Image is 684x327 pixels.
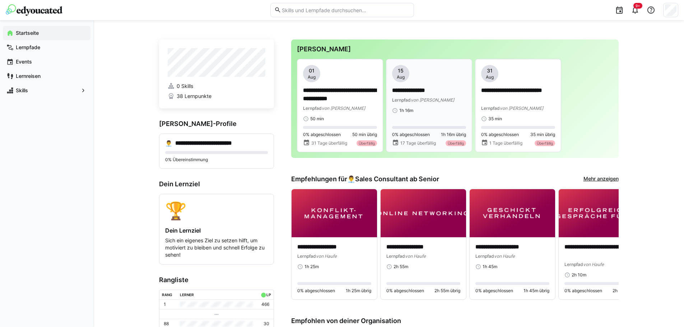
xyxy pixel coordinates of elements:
[308,74,316,80] span: Aug
[475,253,494,259] span: Lernpfad
[475,288,513,294] span: 0% abgeschlossen
[261,302,269,307] p: 466
[524,288,549,294] span: 1h 45m übrig
[309,67,315,74] span: 01
[400,140,436,146] span: 17 Tage überfällig
[281,7,410,13] input: Skills und Lernpfade durchsuchen…
[291,317,619,325] h3: Empfohlen von deiner Organisation
[486,74,494,80] span: Aug
[488,116,502,122] span: 35 min
[316,253,337,259] span: von Haufe
[164,321,169,327] p: 88
[392,97,411,103] span: Lernpfad
[297,45,613,53] h3: [PERSON_NAME]
[165,157,268,163] p: 0% Übereinstimmung
[434,288,460,294] span: 2h 55m übrig
[481,106,500,111] span: Lernpfad
[159,120,274,128] h3: [PERSON_NAME]-Profile
[530,132,555,137] span: 35 min übrig
[165,227,268,234] h4: Dein Lernziel
[177,83,193,90] span: 0 Skills
[470,189,555,237] img: image
[159,276,274,284] h3: Rangliste
[303,106,322,111] span: Lernpfad
[386,288,424,294] span: 0% abgeschlossen
[489,140,522,146] span: 1 Tage überfällig
[162,293,172,297] div: Rang
[180,293,194,297] div: Lerner
[564,288,602,294] span: 0% abgeschlossen
[636,4,640,8] span: 9+
[266,293,271,297] div: LP
[446,140,466,146] div: Überfällig
[481,132,519,137] span: 0% abgeschlossen
[494,253,515,259] span: von Haufe
[392,132,430,137] span: 0% abgeschlossen
[311,140,347,146] span: 31 Tage überfällig
[386,253,405,259] span: Lernpfad
[572,272,586,278] span: 2h 10m
[304,264,319,270] span: 1h 25m
[583,262,604,267] span: von Haufe
[583,175,619,183] a: Mehr anzeigen
[564,262,583,267] span: Lernpfad
[177,93,211,100] span: 38 Lernpunkte
[355,175,439,183] span: Sales Consultant ab Senior
[411,97,454,103] span: von [PERSON_NAME]
[487,67,493,74] span: 31
[397,74,405,80] span: Aug
[613,288,638,294] span: 2h 10m übrig
[165,237,268,258] p: Sich ein eigenes Ziel zu setzen hilft, um motiviert zu bleiben und schnell Erfolge zu sehen!
[441,132,466,137] span: 1h 16m übrig
[297,253,316,259] span: Lernpfad
[405,253,426,259] span: von Haufe
[291,175,439,183] h3: Empfehlungen für
[264,321,269,327] p: 30
[165,140,172,147] div: 👨‍💼
[347,175,439,183] div: 👨‍💼
[399,108,413,113] span: 1h 16m
[352,132,377,137] span: 50 min übrig
[398,67,404,74] span: 15
[297,288,335,294] span: 0% abgeschlossen
[164,302,166,307] p: 1
[322,106,365,111] span: von [PERSON_NAME]
[165,200,268,221] div: 🏆
[310,116,324,122] span: 50 min
[500,106,543,111] span: von [PERSON_NAME]
[303,132,341,137] span: 0% abgeschlossen
[346,288,371,294] span: 1h 25m übrig
[559,189,644,237] img: image
[381,189,466,237] img: image
[292,189,377,237] img: image
[159,180,274,188] h3: Dein Lernziel
[394,264,408,270] span: 2h 55m
[483,264,497,270] span: 1h 45m
[168,83,265,90] a: 0 Skills
[535,140,555,146] div: Überfällig
[357,140,377,146] div: Überfällig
